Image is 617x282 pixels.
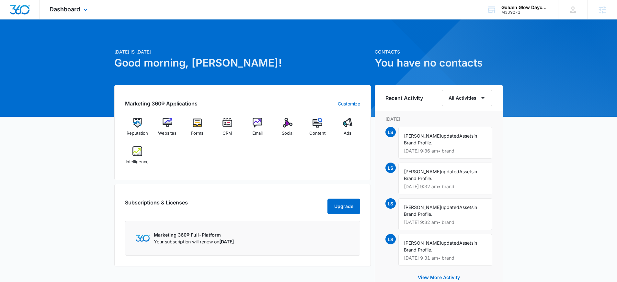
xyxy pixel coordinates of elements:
[245,118,270,141] a: Email
[385,234,396,244] span: LS
[158,130,177,137] span: Websites
[459,133,474,139] span: Assets
[441,204,459,210] span: updated
[125,199,188,212] h2: Subscriptions & Licenses
[275,118,300,141] a: Social
[501,5,549,10] div: account name
[441,133,459,139] span: updated
[441,169,459,174] span: updated
[219,239,234,244] span: [DATE]
[501,10,549,15] div: account id
[215,118,240,141] a: CRM
[114,48,371,55] p: [DATE] is [DATE]
[191,130,203,137] span: Forms
[252,130,263,137] span: Email
[125,118,150,141] a: Reputation
[223,130,232,137] span: CRM
[50,6,80,13] span: Dashboard
[404,133,441,139] span: [PERSON_NAME]
[385,198,396,209] span: LS
[114,55,371,71] h1: Good morning, [PERSON_NAME]!
[385,94,423,102] h6: Recent Activity
[338,100,360,107] a: Customize
[375,48,503,55] p: Contacts
[185,118,210,141] a: Forms
[442,90,492,106] button: All Activities
[459,240,474,246] span: Assets
[385,163,396,173] span: LS
[154,238,234,245] p: Your subscription will renew on
[327,199,360,214] button: Upgrade
[127,130,148,137] span: Reputation
[155,118,180,141] a: Websites
[335,118,360,141] a: Ads
[441,240,459,246] span: updated
[309,130,326,137] span: Content
[385,116,492,122] p: [DATE]
[282,130,293,137] span: Social
[344,130,351,137] span: Ads
[459,169,474,174] span: Assets
[385,127,396,137] span: LS
[404,184,487,189] p: [DATE] 9:32 am • brand
[126,159,149,165] span: Intelligence
[305,118,330,141] a: Content
[125,146,150,170] a: Intelligence
[375,55,503,71] h1: You have no contacts
[404,169,441,174] span: [PERSON_NAME]
[136,235,150,241] img: Marketing 360 Logo
[404,220,487,225] p: [DATE] 9:32 am • brand
[154,231,234,238] p: Marketing 360® Full-Platform
[459,204,474,210] span: Assets
[404,256,487,260] p: [DATE] 9:31 am • brand
[404,149,487,153] p: [DATE] 9:36 am • brand
[125,100,198,107] h2: Marketing 360® Applications
[404,204,441,210] span: [PERSON_NAME]
[404,240,441,246] span: [PERSON_NAME]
